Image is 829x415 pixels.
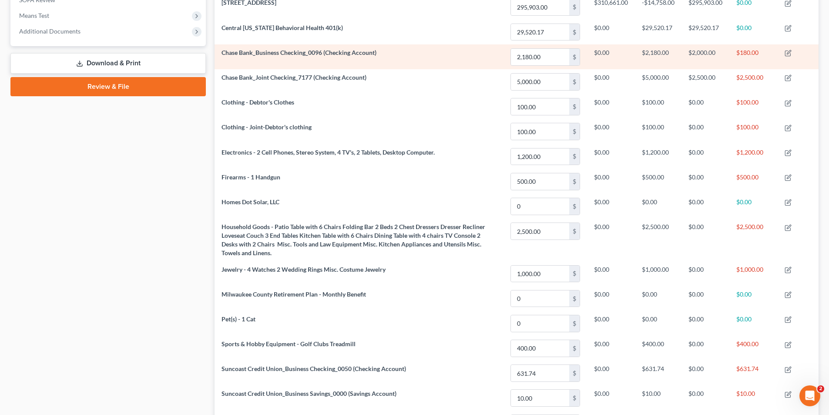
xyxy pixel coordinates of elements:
[635,144,681,169] td: $1,200.00
[222,266,386,273] span: Jewelry - 4 Watches 2 Wedding Rings Misc. Costume Jewelry
[587,336,635,361] td: $0.00
[511,24,569,40] input: 0.00
[222,198,279,206] span: Homes Dot Solar, LLC
[587,69,635,94] td: $0.00
[569,74,580,90] div: $
[681,169,729,194] td: $0.00
[729,261,778,286] td: $1,000.00
[635,261,681,286] td: $1,000.00
[635,286,681,311] td: $0.00
[222,390,396,397] span: Suncoast Credit Union_Business Savings_0000 (Savings Account)
[635,194,681,219] td: $0.00
[222,148,435,156] span: Electronics - 2 Cell Phones, Stereo System, 4 TV's, 2 Tablets, Desktop Computer.
[587,119,635,144] td: $0.00
[222,123,312,131] span: Clothing - Joint-Debtor's clothing
[569,173,580,190] div: $
[511,74,569,90] input: 0.00
[635,94,681,119] td: $100.00
[729,169,778,194] td: $500.00
[635,169,681,194] td: $500.00
[222,315,255,323] span: Pet(s) - 1 Cat
[635,69,681,94] td: $5,000.00
[511,290,569,307] input: 0.00
[635,361,681,386] td: $631.74
[635,119,681,144] td: $100.00
[587,94,635,119] td: $0.00
[222,290,366,298] span: Milwaukee County Retirement Plan - Monthly Benefit
[729,94,778,119] td: $100.00
[729,386,778,411] td: $10.00
[681,219,729,261] td: $0.00
[222,365,406,372] span: Suncoast Credit Union_Business Checking_0050 (Checking Account)
[511,340,569,357] input: 0.00
[511,148,569,165] input: 0.00
[587,311,635,336] td: $0.00
[681,361,729,386] td: $0.00
[681,69,729,94] td: $2,500.00
[587,44,635,69] td: $0.00
[569,290,580,307] div: $
[587,286,635,311] td: $0.00
[729,194,778,219] td: $0.00
[569,340,580,357] div: $
[729,144,778,169] td: $1,200.00
[587,261,635,286] td: $0.00
[511,390,569,406] input: 0.00
[19,27,81,35] span: Additional Documents
[799,385,820,406] iframe: Intercom live chat
[635,386,681,411] td: $10.00
[587,194,635,219] td: $0.00
[222,49,376,56] span: Chase Bank_Business Checking_0096 (Checking Account)
[222,223,485,256] span: Household Goods - Patio Table with 6 Chairs Folding Bar 2 Beds 2 Chest Dressers Dresser Recliner ...
[587,219,635,261] td: $0.00
[511,198,569,215] input: 0.00
[729,69,778,94] td: $2,500.00
[587,169,635,194] td: $0.00
[511,123,569,140] input: 0.00
[635,44,681,69] td: $2,180.00
[222,74,366,81] span: Chase Bank_Joint Checking_7177 (Checking Account)
[729,219,778,261] td: $2,500.00
[729,286,778,311] td: $0.00
[569,148,580,165] div: $
[511,98,569,115] input: 0.00
[587,361,635,386] td: $0.00
[569,315,580,332] div: $
[10,53,206,74] a: Download & Print
[511,365,569,381] input: 0.00
[729,119,778,144] td: $100.00
[729,44,778,69] td: $180.00
[681,194,729,219] td: $0.00
[222,173,280,181] span: Firearms - 1 Handgun
[569,223,580,240] div: $
[587,386,635,411] td: $0.00
[569,390,580,406] div: $
[681,119,729,144] td: $0.00
[10,77,206,96] a: Review & File
[587,144,635,169] td: $0.00
[729,336,778,361] td: $400.00
[569,365,580,381] div: $
[729,361,778,386] td: $631.74
[635,336,681,361] td: $400.00
[511,49,569,65] input: 0.00
[511,266,569,282] input: 0.00
[635,20,681,44] td: $29,520.17
[19,12,49,19] span: Means Test
[569,266,580,282] div: $
[681,144,729,169] td: $0.00
[222,340,356,348] span: Sports & Hobby Equipment - Golf Clubs Treadmill
[681,311,729,336] td: $0.00
[817,385,824,392] span: 2
[222,24,343,31] span: Central [US_STATE] Behavioral Health 401(k)
[681,386,729,411] td: $0.00
[681,20,729,44] td: $29,520.17
[569,24,580,40] div: $
[222,98,294,106] span: Clothing - Debtor's Clothes
[635,311,681,336] td: $0.00
[569,198,580,215] div: $
[569,123,580,140] div: $
[681,94,729,119] td: $0.00
[511,223,569,240] input: 0.00
[511,315,569,332] input: 0.00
